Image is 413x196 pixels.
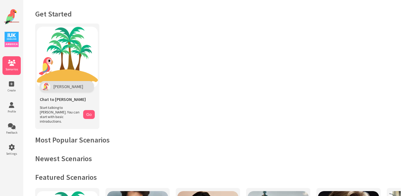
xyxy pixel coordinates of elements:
span: Profile [2,109,21,113]
h2: Featured Scenarios [35,172,401,182]
span: Create [2,88,21,92]
span: Scenarios [2,67,21,71]
span: Settings [2,152,21,156]
img: Website Logo [4,9,19,24]
img: Polly [41,83,50,91]
h2: Newest Scenarios [35,154,401,163]
img: IUK Logo [5,32,19,47]
h1: Get Started [35,9,401,19]
button: Go [83,110,95,119]
span: Start talking to [PERSON_NAME]. You can start with basic introductions. [40,105,80,124]
span: Chat to [PERSON_NAME] [40,97,86,102]
img: Chat with Polly [37,27,98,88]
h2: Most Popular Scenarios [35,135,401,145]
span: Feedback [2,131,21,135]
span: [PERSON_NAME] [53,84,83,89]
